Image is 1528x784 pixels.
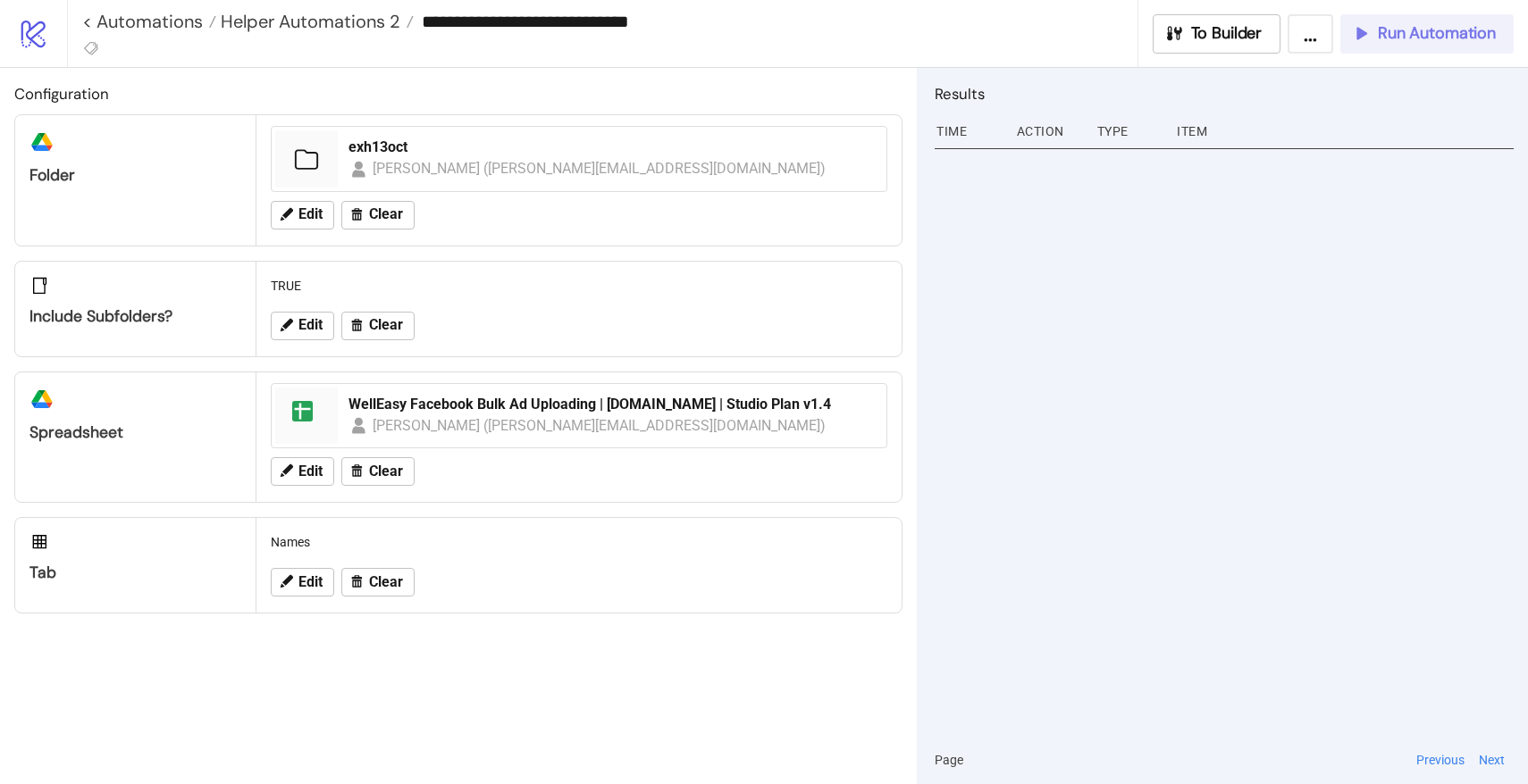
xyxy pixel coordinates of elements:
[935,82,1514,105] h2: Results
[29,165,241,186] div: Folder
[298,463,323,480] span: Edit
[264,269,894,303] div: TRUE
[348,395,876,414] div: WellEasy Facebook Bulk Ad Uploading | [DOMAIN_NAME] | Studio Plan v1.4
[29,563,241,583] div: Tab
[1153,14,1281,54] button: To Builder
[348,138,876,157] div: exh13oct
[373,157,827,179] div: [PERSON_NAME] ([PERSON_NAME][EMAIL_ADDRESS][DOMAIN_NAME])
[298,317,323,333] span: Edit
[271,568,334,596] button: Edit
[29,422,241,443] div: Spreadsheet
[1411,750,1470,770] button: Previous
[1015,114,1083,148] div: Action
[341,457,415,486] button: Clear
[1191,23,1263,44] span: To Builder
[935,114,1003,148] div: Time
[271,201,334,229] button: Edit
[369,206,403,222] span: Clear
[216,13,414,30] a: Helper Automations 2
[216,10,400,33] span: Helper Automations 2
[935,750,963,770] span: Page
[1288,14,1333,54] button: ...
[82,13,216,30] a: < Automations
[1378,23,1496,44] span: Run Automation
[29,306,241,327] div: Include subfolders?
[373,414,827,437] div: [PERSON_NAME] ([PERSON_NAME][EMAIL_ADDRESS][DOMAIN_NAME])
[14,82,903,105] h2: Configuration
[271,312,334,340] button: Edit
[298,206,323,222] span: Edit
[1340,14,1514,54] button: Run Automation
[341,568,415,596] button: Clear
[298,574,323,590] span: Edit
[1096,114,1163,148] div: Type
[341,312,415,340] button: Clear
[369,317,403,333] span: Clear
[369,463,403,480] span: Clear
[1175,114,1514,148] div: Item
[341,201,415,229] button: Clear
[264,525,894,559] div: Names
[369,574,403,590] span: Clear
[1473,750,1510,770] button: Next
[271,457,334,486] button: Edit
